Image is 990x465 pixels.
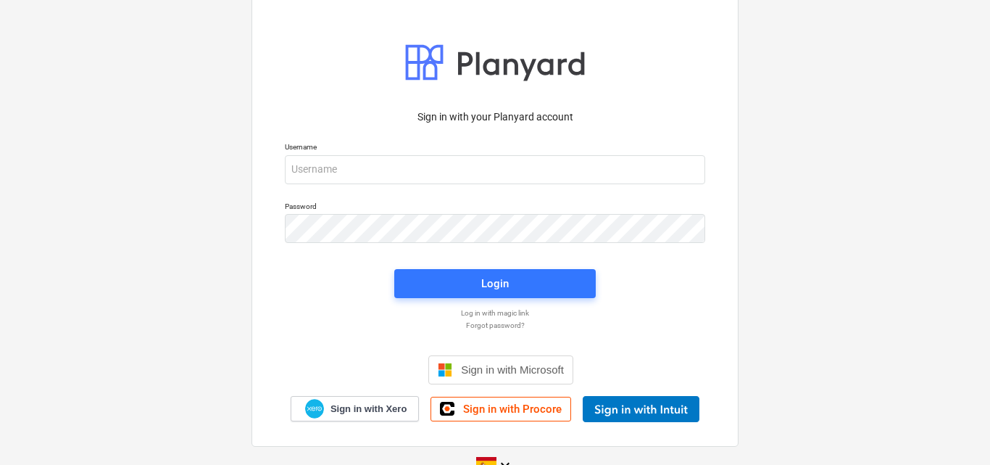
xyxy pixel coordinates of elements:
button: Login [394,269,596,298]
span: Sign in with Xero [330,403,407,416]
a: Sign in with Xero [291,396,420,421]
a: Log in with magic link [278,308,712,318]
span: Sign in with Microsoft [461,363,564,376]
img: Xero logo [305,399,324,419]
img: Microsoft logo [438,363,452,377]
input: Username [285,155,705,184]
p: Username [285,142,705,155]
div: Login [481,274,509,293]
p: Password [285,202,705,214]
span: Sign in with Procore [463,403,562,416]
a: Forgot password? [278,321,712,330]
a: Sign in with Procore [430,397,571,421]
p: Sign in with your Planyard account [285,110,705,125]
